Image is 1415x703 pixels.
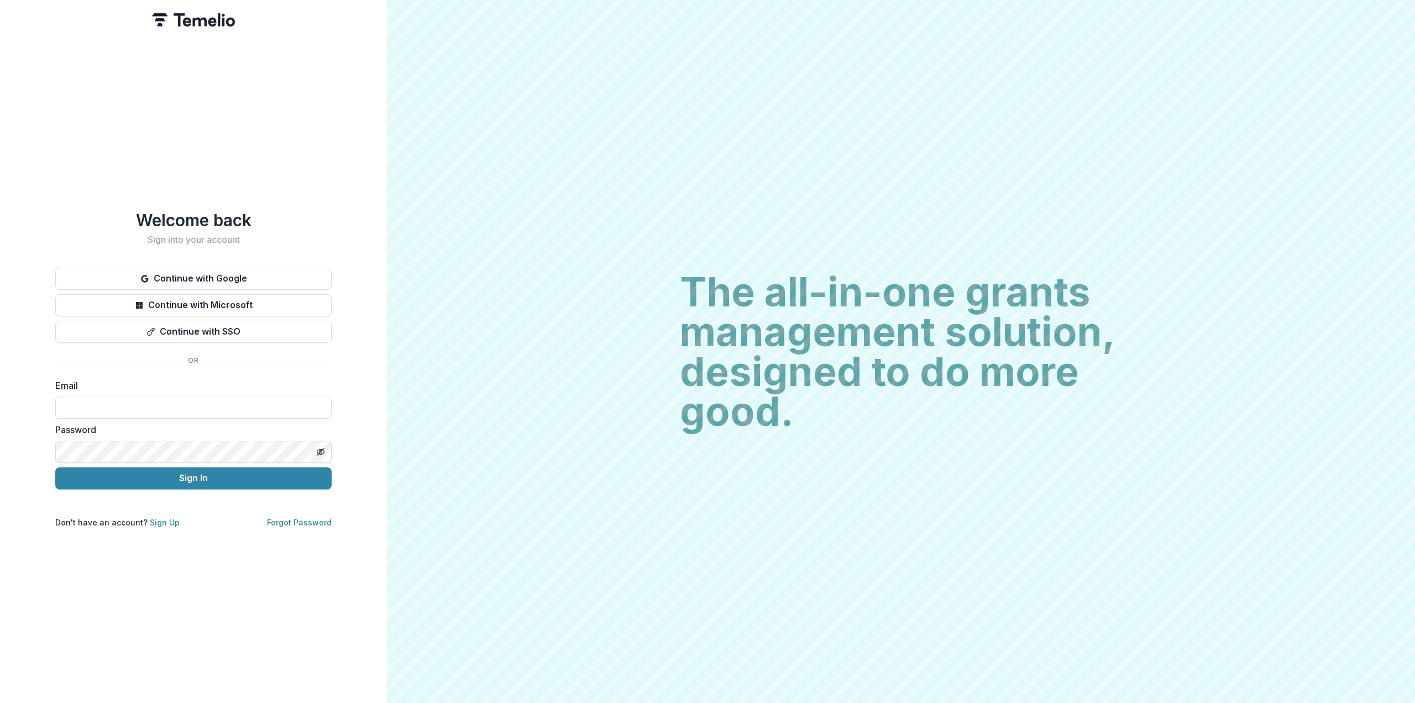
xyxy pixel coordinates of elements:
[55,268,332,290] button: Continue with Google
[55,517,180,528] p: Don't have an account?
[55,467,332,490] button: Sign In
[55,210,332,230] h1: Welcome back
[55,294,332,316] button: Continue with Microsoft
[55,235,332,245] h2: Sign into your account
[150,518,180,527] a: Sign Up
[312,443,329,461] button: Toggle password visibility
[55,379,325,392] label: Email
[152,13,235,27] img: Temelio
[55,321,332,343] button: Continue with SSO
[55,423,325,436] label: Password
[267,518,332,527] a: Forgot Password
